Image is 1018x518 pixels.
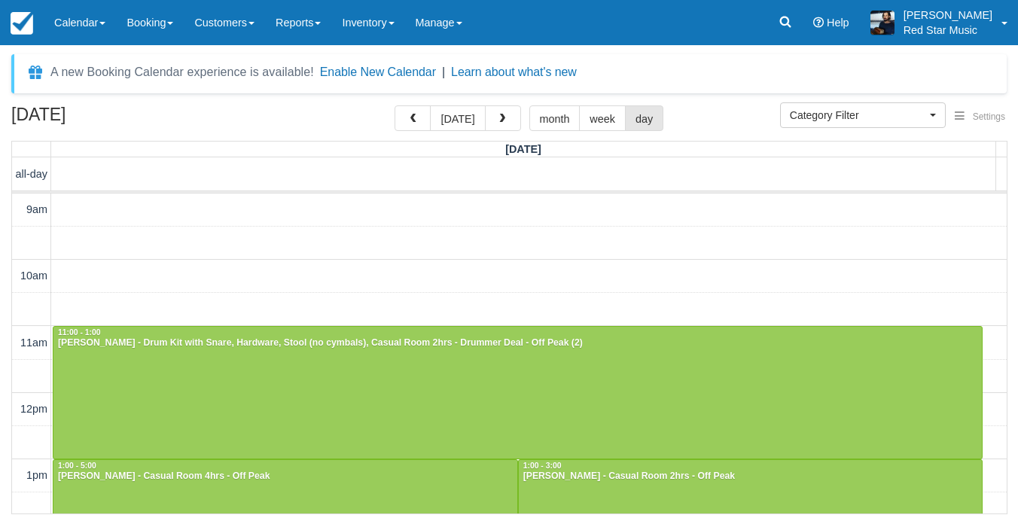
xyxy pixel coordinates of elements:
[53,326,983,459] a: 11:00 - 1:00[PERSON_NAME] - Drum Kit with Snare, Hardware, Stool (no cymbals), Casual Room 2hrs -...
[20,270,47,282] span: 10am
[813,17,824,28] i: Help
[57,337,978,349] div: [PERSON_NAME] - Drum Kit with Snare, Hardware, Stool (no cymbals), Casual Room 2hrs - Drummer Dea...
[451,66,577,78] a: Learn about what's new
[946,106,1014,128] button: Settings
[11,12,33,35] img: checkfront-main-nav-mini-logo.png
[11,105,202,133] h2: [DATE]
[790,108,926,123] span: Category Filter
[529,105,581,131] button: month
[523,462,562,470] span: 1:00 - 3:00
[20,403,47,415] span: 12pm
[430,105,485,131] button: [DATE]
[57,471,514,483] div: [PERSON_NAME] - Casual Room 4hrs - Off Peak
[26,203,47,215] span: 9am
[625,105,663,131] button: day
[58,462,96,470] span: 1:00 - 5:00
[20,337,47,349] span: 11am
[904,23,992,38] p: Red Star Music
[579,105,626,131] button: week
[780,102,946,128] button: Category Filter
[50,63,314,81] div: A new Booking Calendar experience is available!
[870,11,895,35] img: A1
[16,168,47,180] span: all-day
[320,65,436,80] button: Enable New Calendar
[58,328,101,337] span: 11:00 - 1:00
[505,143,541,155] span: [DATE]
[523,471,979,483] div: [PERSON_NAME] - Casual Room 2hrs - Off Peak
[442,66,445,78] span: |
[26,469,47,481] span: 1pm
[827,17,849,29] span: Help
[904,8,992,23] p: [PERSON_NAME]
[973,111,1005,122] span: Settings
